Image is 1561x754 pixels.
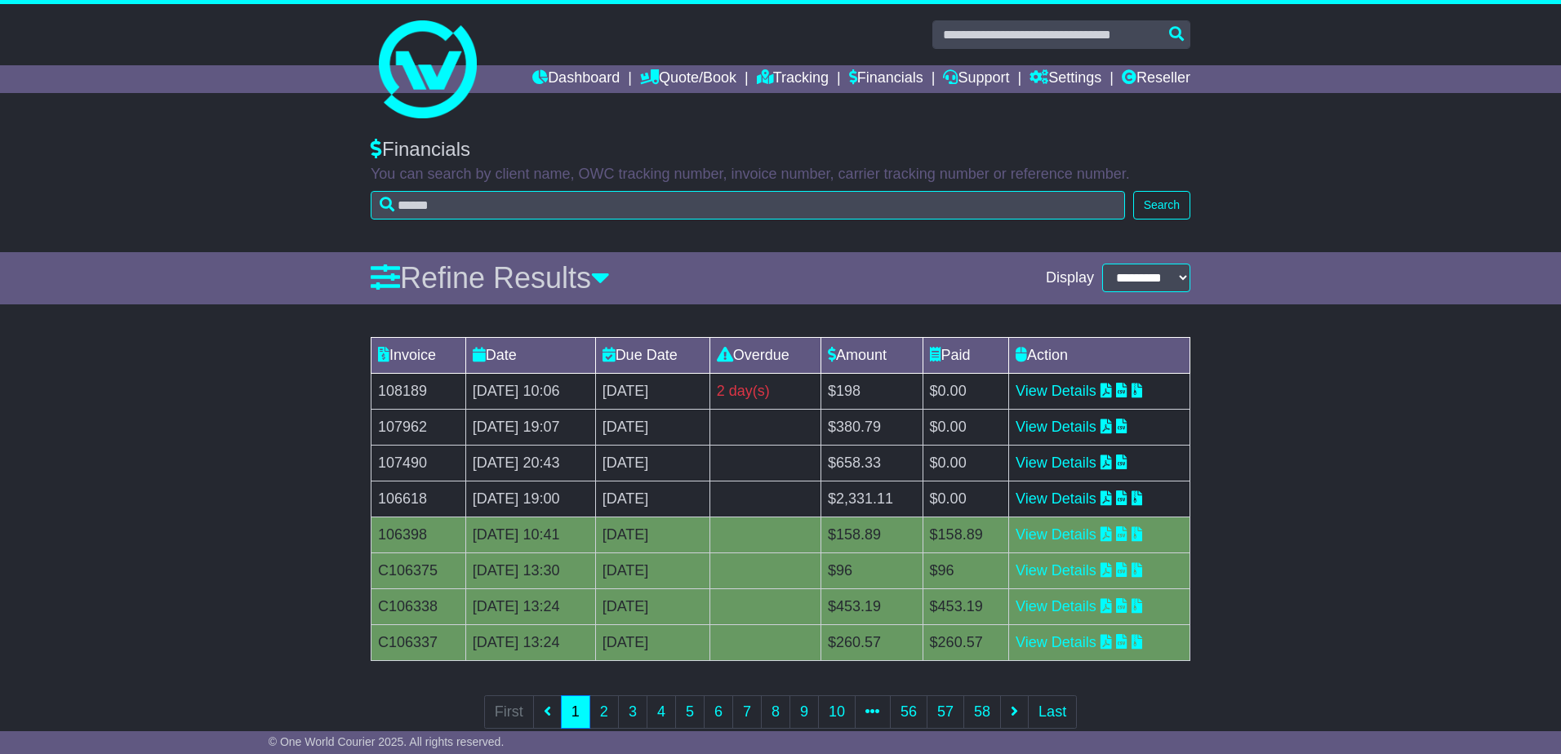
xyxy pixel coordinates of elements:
[1030,65,1101,93] a: Settings
[923,445,1008,481] td: $0.00
[1016,562,1096,579] a: View Details
[789,695,819,729] a: 9
[595,552,709,588] td: [DATE]
[923,373,1008,409] td: $0.00
[927,695,964,729] a: 57
[821,517,923,552] td: $158.89
[821,552,923,588] td: $96
[757,65,829,93] a: Tracking
[371,552,466,588] td: C106375
[943,65,1009,93] a: Support
[371,588,466,624] td: C106338
[821,409,923,445] td: $380.79
[371,337,466,373] td: Invoice
[717,380,814,402] div: 2 day(s)
[821,624,923,660] td: $260.57
[647,695,676,729] a: 4
[1016,383,1096,399] a: View Details
[821,481,923,517] td: $2,331.11
[371,517,466,552] td: 106398
[618,695,647,729] a: 3
[595,337,709,373] td: Due Date
[589,695,619,729] a: 2
[709,337,821,373] td: Overdue
[595,624,709,660] td: [DATE]
[923,624,1008,660] td: $260.57
[371,624,466,660] td: C106337
[465,552,595,588] td: [DATE] 13:30
[818,695,856,729] a: 10
[1016,490,1096,507] a: View Details
[371,373,466,409] td: 108189
[761,695,790,729] a: 8
[890,695,927,729] a: 56
[465,445,595,481] td: [DATE] 20:43
[675,695,705,729] a: 5
[595,373,709,409] td: [DATE]
[849,65,923,93] a: Financials
[821,445,923,481] td: $658.33
[1016,419,1096,435] a: View Details
[595,517,709,552] td: [DATE]
[923,552,1008,588] td: $96
[465,373,595,409] td: [DATE] 10:06
[704,695,733,729] a: 6
[371,166,1190,184] p: You can search by client name, OWC tracking number, invoice number, carrier tracking number or re...
[465,481,595,517] td: [DATE] 19:00
[1028,695,1077,729] a: Last
[732,695,762,729] a: 7
[371,261,610,295] a: Refine Results
[371,409,466,445] td: 107962
[561,695,590,729] a: 1
[1046,269,1094,287] span: Display
[465,624,595,660] td: [DATE] 13:24
[1016,455,1096,471] a: View Details
[465,517,595,552] td: [DATE] 10:41
[640,65,736,93] a: Quote/Book
[1016,634,1096,650] a: View Details
[1016,598,1096,614] a: View Details
[269,735,505,748] span: © One World Courier 2025. All rights reserved.
[371,138,1190,162] div: Financials
[1016,526,1096,543] a: View Details
[1122,65,1190,93] a: Reseller
[465,409,595,445] td: [DATE] 19:07
[595,588,709,624] td: [DATE]
[371,445,466,481] td: 107490
[465,337,595,373] td: Date
[821,588,923,624] td: $453.19
[923,517,1008,552] td: $158.89
[923,337,1008,373] td: Paid
[371,481,466,517] td: 106618
[923,481,1008,517] td: $0.00
[963,695,1001,729] a: 58
[595,481,709,517] td: [DATE]
[532,65,620,93] a: Dashboard
[1009,337,1190,373] td: Action
[923,409,1008,445] td: $0.00
[465,588,595,624] td: [DATE] 13:24
[821,337,923,373] td: Amount
[821,373,923,409] td: $198
[595,409,709,445] td: [DATE]
[595,445,709,481] td: [DATE]
[1133,191,1190,220] button: Search
[923,588,1008,624] td: $453.19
